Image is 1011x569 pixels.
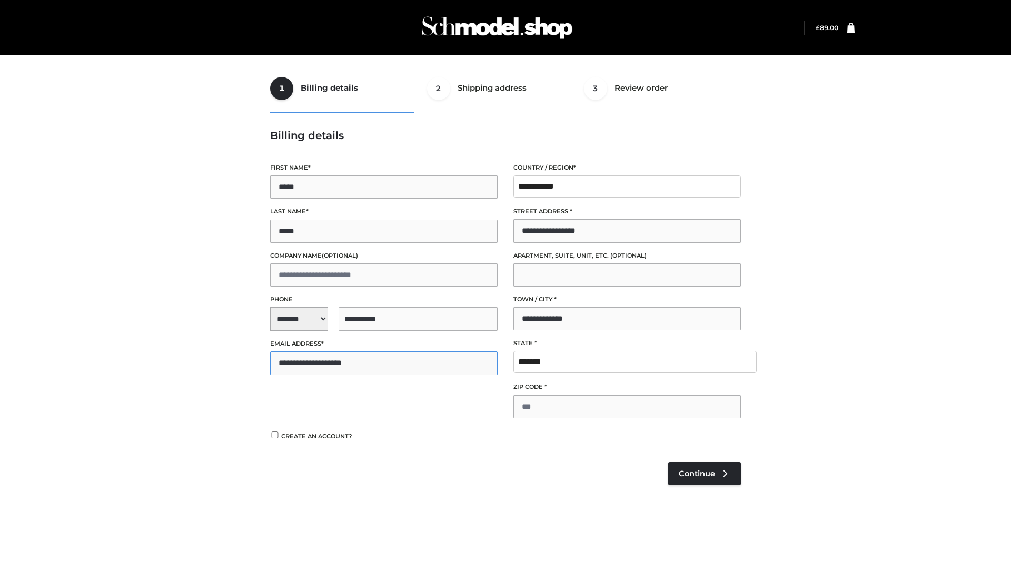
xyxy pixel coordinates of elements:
label: State [513,338,741,348]
h3: Billing details [270,129,741,142]
label: Last name [270,207,498,217]
label: Street address [513,207,741,217]
a: Continue [668,462,741,485]
label: Phone [270,295,498,305]
bdi: 89.00 [816,24,838,32]
img: Schmodel Admin 964 [418,7,576,48]
label: Email address [270,339,498,349]
span: (optional) [322,252,358,259]
span: £ [816,24,820,32]
span: (optional) [610,252,647,259]
span: Continue [679,469,715,478]
label: ZIP Code [513,382,741,392]
label: Town / City [513,295,741,305]
label: Country / Region [513,163,741,173]
label: First name [270,163,498,173]
a: £89.00 [816,24,838,32]
label: Company name [270,251,498,261]
span: Create an account? [281,433,352,440]
input: Create an account? [270,431,280,438]
label: Apartment, suite, unit, etc. [513,251,741,261]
